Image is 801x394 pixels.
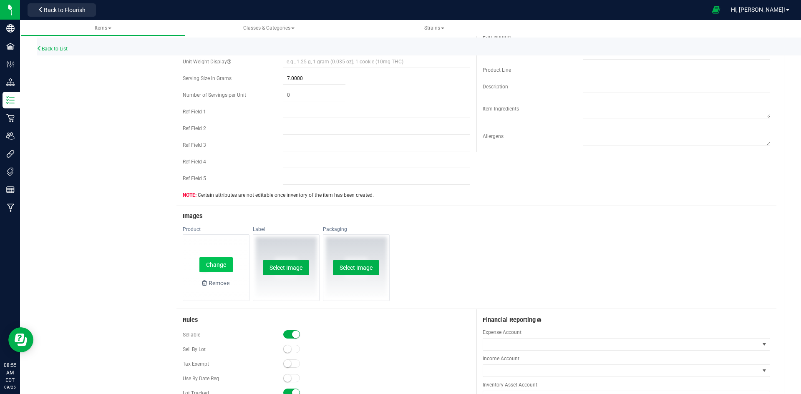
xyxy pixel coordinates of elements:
[227,59,231,64] i: Custom display text for unit weight (e.g., '1.25 g', '1 gram (0.035 oz)', '1 cookie (10mg THC)')
[37,46,68,52] a: Back to List
[4,361,16,384] p: 08:55 AM EDT
[183,213,770,220] h3: Images
[243,25,295,31] span: Classes & Categories
[183,361,209,367] span: Tax Exempt
[6,24,15,33] inline-svg: Company
[183,316,198,324] span: Rules
[183,226,249,233] div: Product
[483,106,519,112] span: Item Ingredients
[483,355,770,362] span: Income Account
[6,42,15,50] inline-svg: Facilities
[283,55,470,68] input: e.g., 1.25 g, 1 gram (0.035 oz), 1 cookie (10mg THC)
[263,260,309,275] button: Select Image
[6,132,15,140] inline-svg: Users
[483,316,536,324] span: Financial Reporting
[183,75,232,81] span: Serving Size in Grams
[483,84,508,90] span: Description
[183,332,200,338] span: Sellable
[283,89,345,101] input: 0
[28,3,96,17] button: Back to Flourish
[203,279,229,287] button: Remove
[6,168,15,176] inline-svg: Tags
[6,114,15,122] inline-svg: Retail
[183,142,206,148] span: Ref Field 3
[183,125,206,131] span: Ref Field 2
[183,59,231,65] span: Unit Weight Display
[483,381,770,389] span: Inventory Asset Account
[323,226,390,233] div: Packaging
[183,376,219,381] span: Use By Date Req
[6,60,15,68] inline-svg: Configuration
[183,109,206,115] span: Ref Field 1
[199,257,233,272] button: Change
[209,279,229,287] div: Remove
[6,96,15,104] inline-svg: Inventory
[8,327,33,352] iframe: Resource center
[537,317,541,323] span: Assign this inventory item to the correct financial accounts(s)
[483,133,504,139] span: Allergens
[283,73,345,84] input: 7.0000
[183,346,206,352] span: Sell By Lot
[183,92,246,98] span: Number of Servings per Unit
[424,25,444,31] span: Strains
[95,25,111,31] span: Items
[731,6,785,13] span: Hi, [PERSON_NAME]!
[483,329,770,336] span: Expense Account
[183,159,206,165] span: Ref Field 4
[483,338,770,351] span: NO DATA FOUND
[483,67,511,73] span: Product Line
[44,7,86,13] span: Back to Flourish
[6,203,15,212] inline-svg: Manufacturing
[6,150,15,158] inline-svg: Integrations
[707,2,725,18] span: Open Ecommerce Menu
[333,260,379,275] button: Select Image
[6,186,15,194] inline-svg: Reports
[183,176,206,181] span: Ref Field 5
[253,226,320,233] div: Label
[183,191,374,199] span: Certain attributes are not editable once inventory of the item has been created.
[483,364,770,377] span: NO DATA FOUND
[483,34,512,40] span: Part Number
[6,78,15,86] inline-svg: Distribution
[4,384,16,390] p: 09/25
